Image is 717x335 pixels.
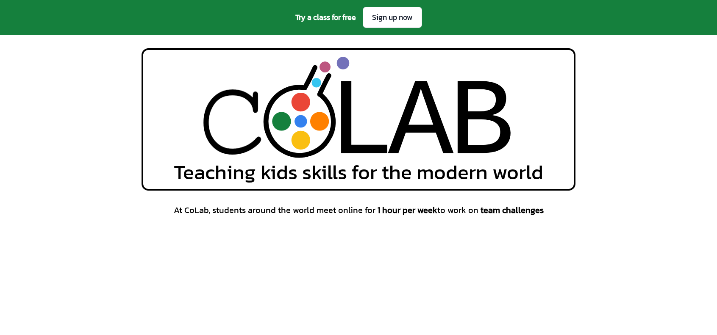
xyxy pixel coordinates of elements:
[388,58,454,190] div: A
[295,11,356,23] span: Try a class for free
[174,162,543,182] span: Teaching kids skills for the modern world
[328,58,394,190] div: L
[363,7,422,28] a: Sign up now
[174,204,544,216] span: At CoLab, students around the world meet online for to work on
[449,58,515,190] div: B
[481,204,544,216] span: team challenges
[378,204,437,216] span: 1 hour per week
